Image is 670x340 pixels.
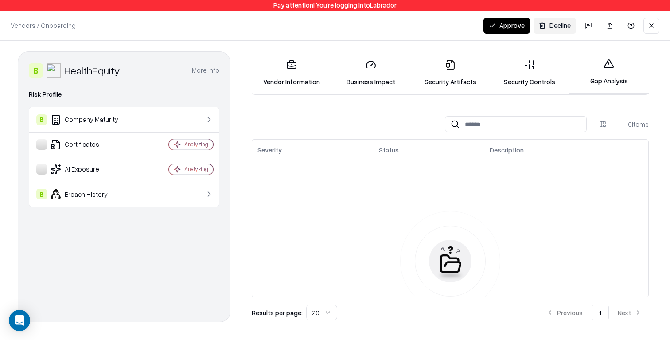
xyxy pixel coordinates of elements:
[64,63,120,78] div: HealthEquity
[490,145,524,155] div: Description
[36,189,47,199] div: B
[36,164,142,175] div: AI Exposure
[184,165,208,173] div: Analyzing
[36,139,142,150] div: Certificates
[410,52,490,94] a: Security Artifacts
[592,305,609,320] button: 1
[11,21,76,30] p: Vendors / Onboarding
[613,120,649,129] div: 0 items
[192,63,219,78] button: More info
[184,141,208,148] div: Analyzing
[29,63,43,78] div: B
[36,114,142,125] div: Company Maturity
[252,52,331,94] a: Vendor Information
[331,52,410,94] a: Business Impact
[569,51,649,94] a: Gap Analysis
[252,308,303,317] p: Results per page:
[490,52,569,94] a: Security Controls
[47,63,61,78] img: HealthEquity
[36,114,47,125] div: B
[483,18,530,34] button: Approve
[257,145,282,155] div: Severity
[534,18,576,34] button: Decline
[379,145,399,155] div: Status
[539,305,649,320] nav: pagination
[9,310,30,331] div: Open Intercom Messenger
[29,89,219,100] div: Risk Profile
[36,189,142,199] div: Breach History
